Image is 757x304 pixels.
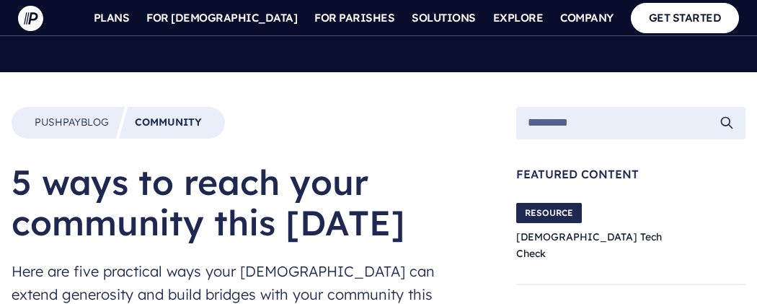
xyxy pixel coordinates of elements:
a: GET STARTED [631,3,740,32]
a: Community [135,116,202,130]
a: [DEMOGRAPHIC_DATA] Tech Check [516,230,662,260]
span: RESOURCE [516,203,582,223]
h1: 5 ways to reach your community this [DATE] [12,162,470,243]
span: Featured Content [516,168,745,180]
span: Pushpay [35,116,81,129]
img: Church Tech Check Blog Hero Image [676,197,745,266]
a: PushpayBlog [35,116,109,130]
